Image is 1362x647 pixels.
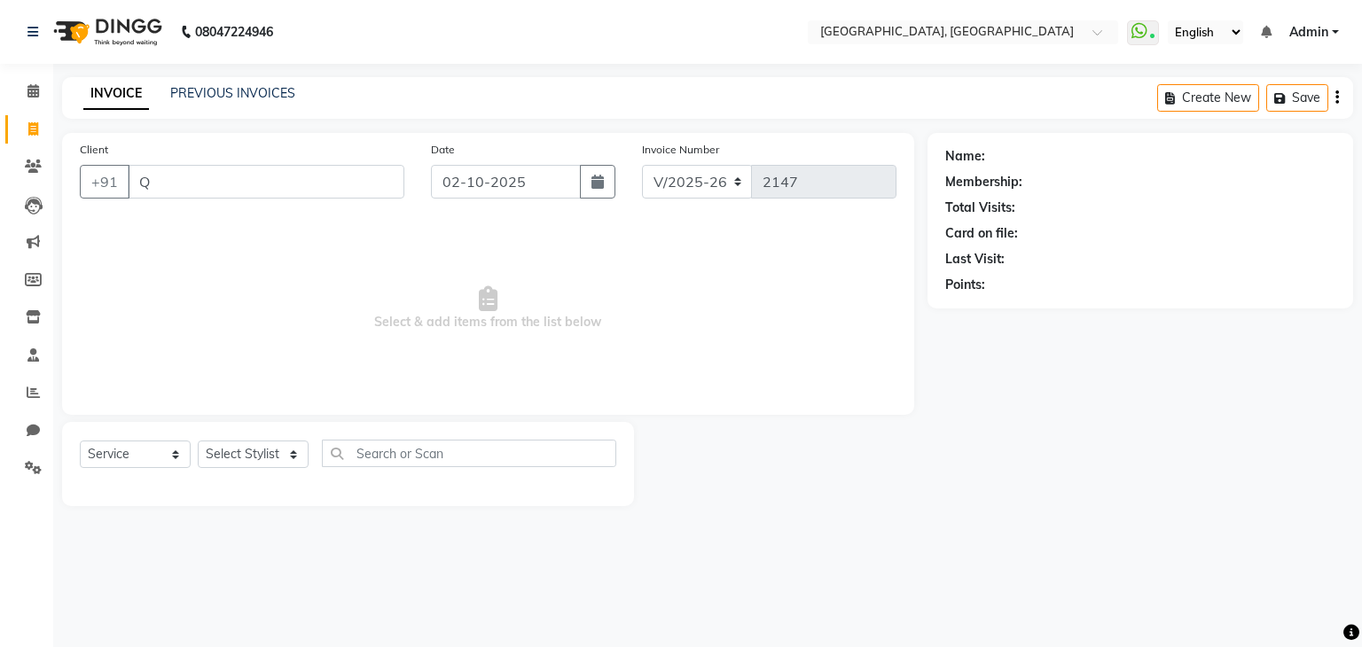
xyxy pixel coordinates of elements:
[195,7,273,57] b: 08047224946
[45,7,167,57] img: logo
[945,173,1022,191] div: Membership:
[322,440,616,467] input: Search or Scan
[642,142,719,158] label: Invoice Number
[945,199,1015,217] div: Total Visits:
[170,85,295,101] a: PREVIOUS INVOICES
[80,142,108,158] label: Client
[945,250,1005,269] div: Last Visit:
[83,78,149,110] a: INVOICE
[128,165,404,199] input: Search by Name/Mobile/Email/Code
[945,276,985,294] div: Points:
[80,165,129,199] button: +91
[1157,84,1259,112] button: Create New
[431,142,455,158] label: Date
[945,147,985,166] div: Name:
[80,220,896,397] span: Select & add items from the list below
[945,224,1018,243] div: Card on file:
[1289,23,1328,42] span: Admin
[1266,84,1328,112] button: Save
